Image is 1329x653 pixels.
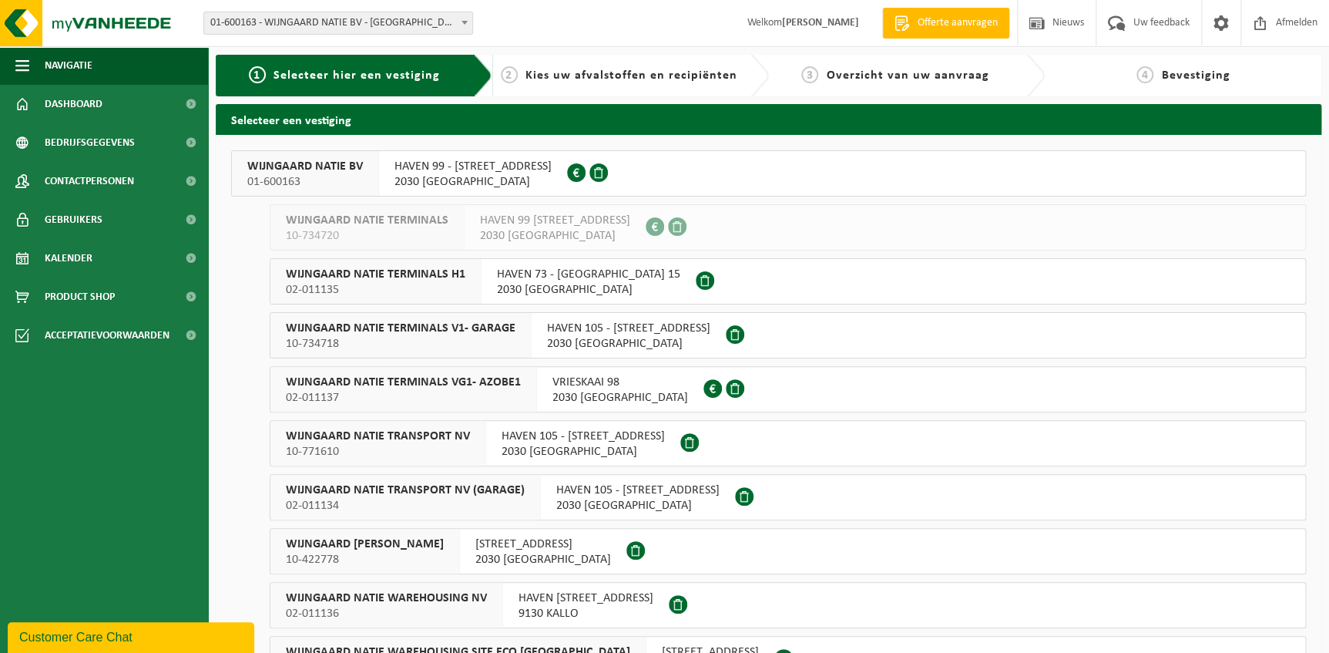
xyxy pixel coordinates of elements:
[270,312,1306,358] button: WIJNGAARD NATIE TERMINALS V1- GARAGE 10-734718 HAVEN 105 - [STREET_ADDRESS]2030 [GEOGRAPHIC_DATA]
[497,267,680,282] span: HAVEN 73 - [GEOGRAPHIC_DATA] 15
[45,162,134,200] span: Contactpersonen
[286,483,525,498] span: WIJNGAARD NATIE TRANSPORT NV (GARAGE)
[552,390,688,406] span: 2030 [GEOGRAPHIC_DATA]
[45,316,169,355] span: Acceptatievoorwaarden
[547,321,710,336] span: HAVEN 105 - [STREET_ADDRESS]
[270,366,1306,412] button: WIJNGAARD NATIE TERMINALS VG1- AZOBE1 02-011137 VRIESKAAI 982030 [GEOGRAPHIC_DATA]
[286,429,470,444] span: WIJNGAARD NATIE TRANSPORT NV
[394,159,552,174] span: HAVEN 99 - [STREET_ADDRESS]
[286,591,487,606] span: WIJNGAARD NATIE WAREHOUSING NV
[286,282,465,298] span: 02-011135
[270,474,1306,520] button: WIJNGAARD NATIE TRANSPORT NV (GARAGE) 02-011134 HAVEN 105 - [STREET_ADDRESS]2030 [GEOGRAPHIC_DATA]
[552,375,688,390] span: VRIESKAAI 98
[1161,69,1230,82] span: Bevestiging
[204,12,472,34] span: 01-600163 - WIJNGAARD NATIE BV - ANTWERPEN
[556,498,720,513] span: 2030 [GEOGRAPHIC_DATA]
[475,552,611,567] span: 2030 [GEOGRAPHIC_DATA]
[882,8,1009,39] a: Offerte aanvragen
[502,444,665,459] span: 2030 [GEOGRAPHIC_DATA]
[286,375,521,390] span: WIJNGAARD NATIE TERMINALS VG1- AZOBE1
[914,15,1002,31] span: Offerte aanvragen
[274,69,440,82] span: Selecteer hier een vestiging
[45,200,102,239] span: Gebruikers
[286,498,525,513] span: 02-011134
[782,17,859,29] strong: [PERSON_NAME]
[270,582,1306,628] button: WIJNGAARD NATIE WAREHOUSING NV 02-011136 HAVEN [STREET_ADDRESS]9130 KALLO
[45,85,102,123] span: Dashboard
[519,606,653,621] span: 9130 KALLO
[249,66,266,83] span: 1
[519,591,653,606] span: HAVEN [STREET_ADDRESS]
[286,606,487,621] span: 02-011136
[502,429,665,444] span: HAVEN 105 - [STREET_ADDRESS]
[45,278,115,316] span: Product Shop
[826,69,988,82] span: Overzicht van uw aanvraag
[45,239,92,278] span: Kalender
[286,213,448,228] span: WIJNGAARD NATIE TERMINALS
[203,12,473,35] span: 01-600163 - WIJNGAARD NATIE BV - ANTWERPEN
[8,619,257,653] iframe: chat widget
[247,174,363,190] span: 01-600163
[480,213,630,228] span: HAVEN 99 [STREET_ADDRESS]
[247,159,363,174] span: WIJNGAARD NATIE BV
[497,282,680,298] span: 2030 [GEOGRAPHIC_DATA]
[501,66,518,83] span: 2
[270,258,1306,305] button: WIJNGAARD NATIE TERMINALS H1 02-011135 HAVEN 73 - [GEOGRAPHIC_DATA] 152030 [GEOGRAPHIC_DATA]
[286,336,515,352] span: 10-734718
[45,123,135,162] span: Bedrijfsgegevens
[231,150,1306,197] button: WIJNGAARD NATIE BV 01-600163 HAVEN 99 - [STREET_ADDRESS]2030 [GEOGRAPHIC_DATA]
[525,69,737,82] span: Kies uw afvalstoffen en recipiënten
[45,46,92,85] span: Navigatie
[394,174,552,190] span: 2030 [GEOGRAPHIC_DATA]
[286,267,465,282] span: WIJNGAARD NATIE TERMINALS H1
[270,420,1306,466] button: WIJNGAARD NATIE TRANSPORT NV 10-771610 HAVEN 105 - [STREET_ADDRESS]2030 [GEOGRAPHIC_DATA]
[286,444,470,459] span: 10-771610
[286,552,444,567] span: 10-422778
[286,321,515,336] span: WIJNGAARD NATIE TERMINALS V1- GARAGE
[286,228,448,244] span: 10-734720
[556,483,720,498] span: HAVEN 105 - [STREET_ADDRESS]
[547,336,710,352] span: 2030 [GEOGRAPHIC_DATA]
[475,537,611,552] span: [STREET_ADDRESS]
[286,390,521,406] span: 02-011137
[1136,66,1153,83] span: 4
[480,228,630,244] span: 2030 [GEOGRAPHIC_DATA]
[270,528,1306,574] button: WIJNGAARD [PERSON_NAME] 10-422778 [STREET_ADDRESS]2030 [GEOGRAPHIC_DATA]
[216,104,1321,134] h2: Selecteer een vestiging
[286,537,444,552] span: WIJNGAARD [PERSON_NAME]
[801,66,818,83] span: 3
